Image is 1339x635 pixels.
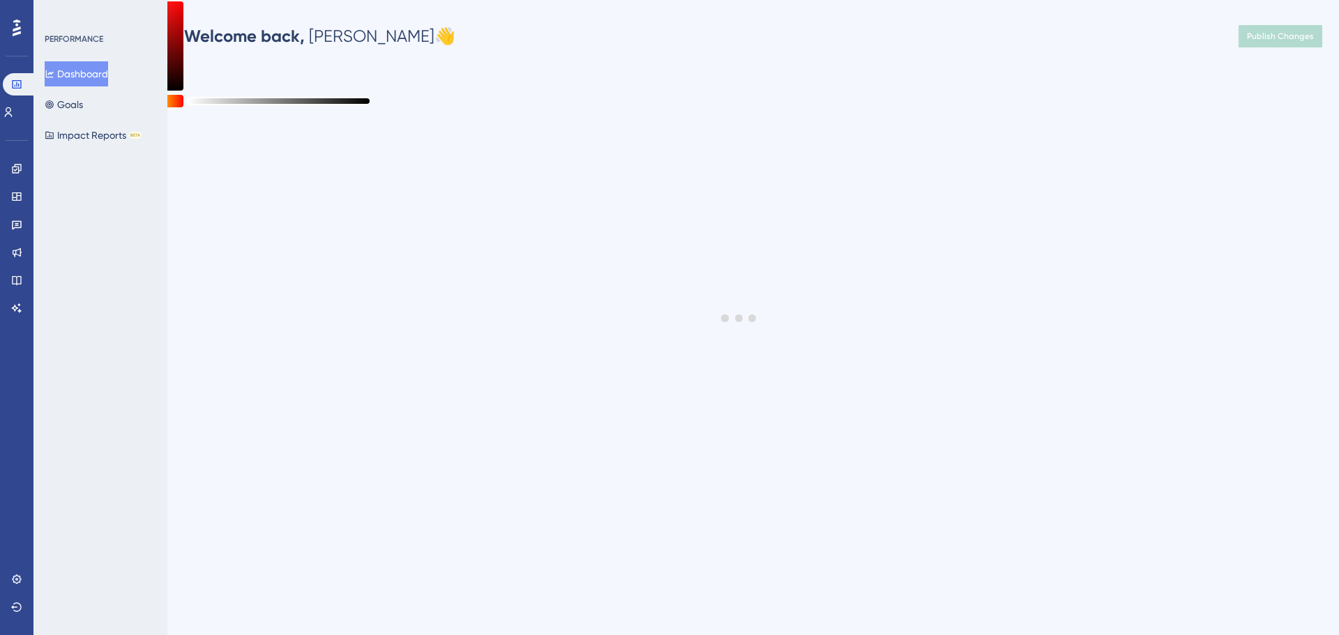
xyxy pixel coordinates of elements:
[45,123,142,148] button: Impact ReportsBETA
[184,25,455,47] div: [PERSON_NAME] 👋
[129,132,142,139] div: BETA
[45,33,103,45] div: PERFORMANCE
[1239,25,1322,47] button: Publish Changes
[1247,31,1314,42] span: Publish Changes
[45,61,108,86] button: Dashboard
[184,26,305,46] span: Welcome back,
[45,92,83,117] button: Goals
